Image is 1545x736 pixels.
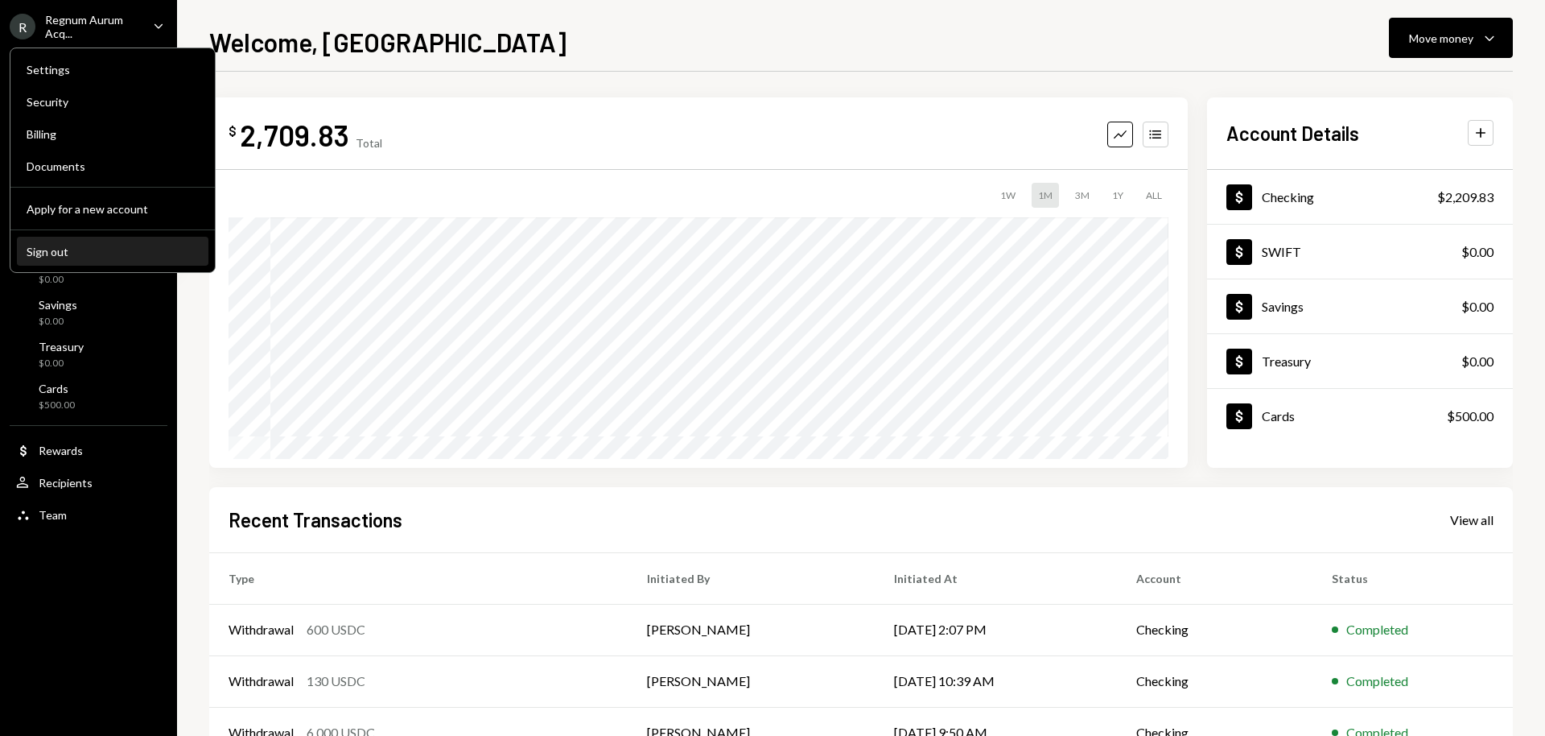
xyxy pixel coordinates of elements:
a: Settings [17,55,208,84]
a: Cards$500.00 [10,377,167,416]
div: Withdrawal [229,620,294,639]
a: Checking$2,209.83 [1207,170,1513,224]
button: Apply for a new account [17,195,208,224]
a: Security [17,87,208,116]
th: Status [1312,552,1513,604]
div: Apply for a new account [27,202,199,216]
a: Treasury$0.00 [10,335,167,374]
td: [DATE] 10:39 AM [875,655,1118,707]
th: Initiated At [875,552,1118,604]
div: Treasury [39,340,84,354]
div: R [10,14,35,39]
div: $0.00 [39,315,77,329]
div: $0.00 [1461,297,1493,316]
td: [DATE] 2:07 PM [875,604,1118,655]
div: 1Y [1106,183,1130,208]
div: Move money [1409,30,1473,47]
div: 3M [1069,183,1096,208]
a: Recipients [10,468,167,497]
div: Documents [27,159,199,173]
div: 600 USDC [307,620,365,639]
div: 1M [1032,183,1059,208]
button: Move money [1389,18,1513,58]
th: Initiated By [628,552,875,604]
div: Withdrawal [229,672,294,691]
div: Billing [27,127,199,141]
div: Regnum Aurum Acq... [45,13,140,40]
div: Security [27,95,199,109]
td: Checking [1117,655,1312,707]
a: View all [1450,511,1493,528]
div: $0.00 [39,357,84,370]
div: Completed [1346,620,1408,639]
div: $0.00 [39,273,74,287]
a: Treasury$0.00 [1207,334,1513,388]
div: 1W [994,183,1022,208]
div: 2,709.83 [240,117,349,153]
div: Completed [1346,672,1408,691]
div: Team [39,508,67,522]
a: Savings$0.00 [1207,279,1513,333]
a: Savings$0.00 [10,293,167,332]
div: View all [1450,512,1493,528]
div: Recipients [39,476,93,490]
a: Billing [17,119,208,148]
div: Savings [1262,299,1304,314]
a: SWIFT$0.00 [1207,225,1513,279]
a: Rewards [10,436,167,465]
a: Team [10,500,167,529]
div: ALL [1139,183,1168,208]
td: [PERSON_NAME] [628,604,875,655]
td: Checking [1117,604,1312,655]
div: Checking [1262,189,1314,205]
a: Cards$500.00 [1207,389,1513,443]
div: $500.00 [39,399,75,412]
a: Documents [17,151,208,180]
div: Savings [39,298,77,312]
div: Rewards [39,444,83,457]
div: $ [229,123,237,139]
button: Sign out [17,238,208,267]
div: Cards [39,382,75,395]
h2: Account Details [1226,120,1359,147]
th: Account [1117,552,1312,604]
div: Sign out [27,245,199,258]
td: [PERSON_NAME] [628,655,875,707]
h1: Welcome, [GEOGRAPHIC_DATA] [209,26,566,58]
div: Total [356,136,382,150]
div: SWIFT [1262,244,1301,259]
div: Cards [1262,408,1295,424]
div: $0.00 [1461,242,1493,262]
div: $2,209.83 [1437,188,1493,207]
div: 130 USDC [307,672,365,691]
div: $0.00 [1461,352,1493,371]
div: Settings [27,63,199,76]
h2: Recent Transactions [229,507,402,533]
div: $500.00 [1447,407,1493,426]
div: Treasury [1262,354,1311,369]
th: Type [209,552,628,604]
